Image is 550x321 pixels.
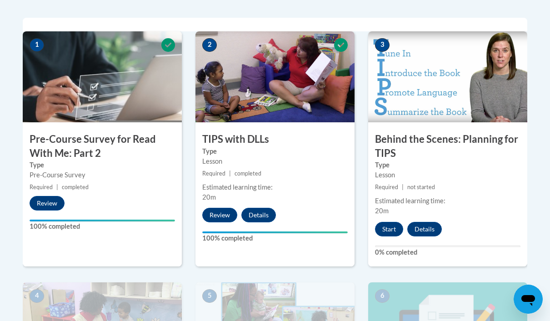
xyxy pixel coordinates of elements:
button: Details [407,222,442,236]
span: completed [235,170,261,177]
span: 3 [375,38,390,52]
label: 100% completed [202,233,348,243]
span: Required [30,184,53,191]
span: not started [407,184,435,191]
button: Review [30,196,65,211]
img: Course Image [23,31,182,122]
h3: Pre-Course Survey for Read With Me: Part 2 [23,132,182,160]
label: 100% completed [30,221,175,231]
label: Type [202,146,348,156]
button: Start [375,222,403,236]
img: Course Image [195,31,355,122]
label: 0% completed [375,247,520,257]
span: 20m [202,193,216,201]
div: Pre-Course Survey [30,170,175,180]
span: 6 [375,289,390,303]
span: 1 [30,38,44,52]
button: Review [202,208,237,222]
label: Type [30,160,175,170]
img: Course Image [368,31,527,122]
span: 2 [202,38,217,52]
div: Your progress [30,220,175,221]
div: Your progress [202,231,348,233]
span: Required [375,184,398,191]
span: completed [62,184,89,191]
span: 4 [30,289,44,303]
span: | [402,184,404,191]
button: Details [241,208,276,222]
span: | [229,170,231,177]
span: Required [202,170,225,177]
span: 20m [375,207,389,215]
span: 5 [202,289,217,303]
span: | [56,184,58,191]
div: Estimated learning time: [202,182,348,192]
h3: Behind the Scenes: Planning for TIPS [368,132,527,160]
h3: TIPS with DLLs [195,132,355,146]
label: Type [375,160,520,170]
iframe: Button to launch messaging window [514,285,543,314]
div: Lesson [202,156,348,166]
div: Lesson [375,170,520,180]
div: Estimated learning time: [375,196,520,206]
